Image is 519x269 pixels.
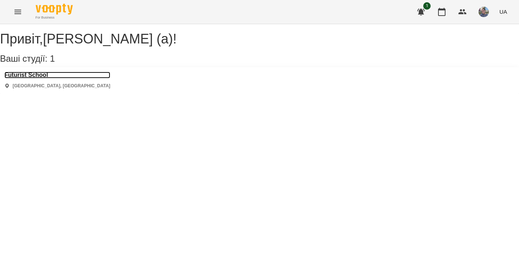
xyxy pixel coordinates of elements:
[4,72,110,78] a: Futurist School
[9,3,27,21] button: Menu
[499,8,507,16] span: UA
[423,2,431,10] span: 1
[36,4,73,14] img: Voopty Logo
[479,7,489,17] img: 12e81ef5014e817b1a9089eb975a08d3.jpeg
[496,5,510,19] button: UA
[13,83,110,89] p: [GEOGRAPHIC_DATA], [GEOGRAPHIC_DATA]
[50,54,55,64] span: 1
[36,15,73,20] span: For Business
